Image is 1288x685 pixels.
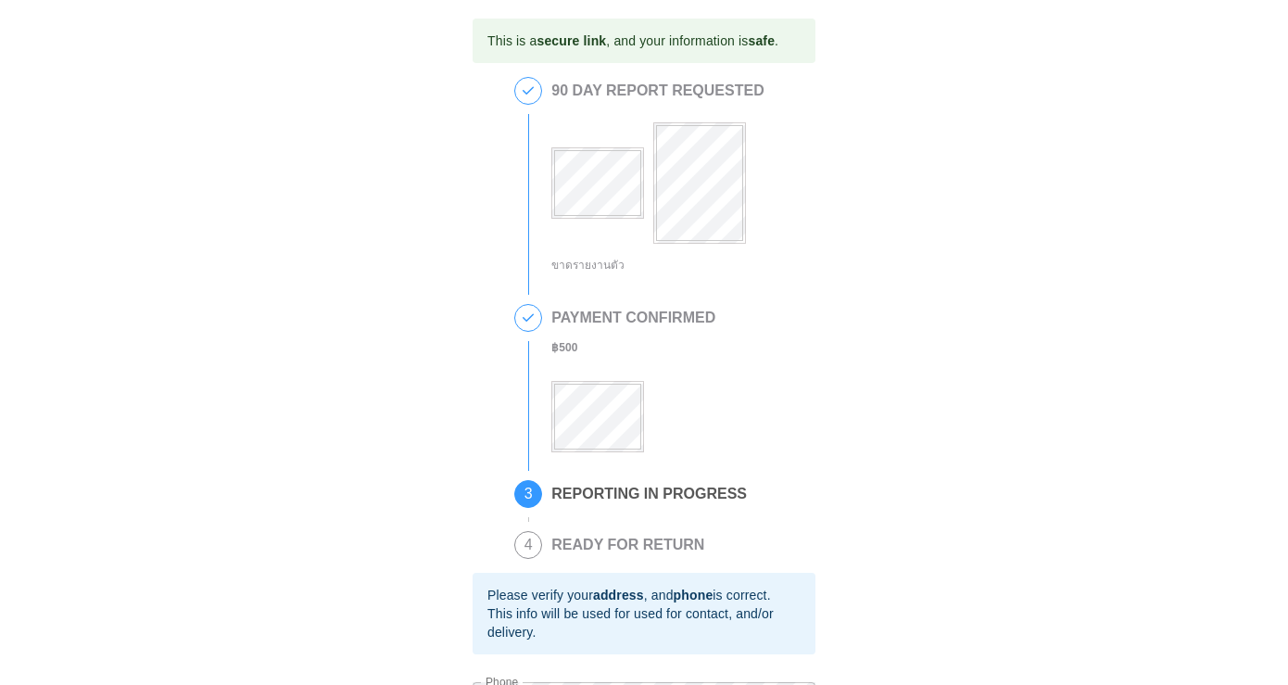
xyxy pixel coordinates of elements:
b: secure link [537,33,606,48]
h2: 90 DAY REPORT REQUESTED [551,82,764,99]
div: Please verify your , and is correct. [487,586,801,604]
h2: PAYMENT CONFIRMED [551,310,715,326]
b: safe [748,33,775,48]
div: This info will be used for used for contact, and/or delivery. [487,604,801,641]
span: 1 [515,78,541,104]
span: 2 [515,305,541,331]
h2: READY FOR RETURN [551,537,704,553]
span: 3 [515,481,541,507]
div: This is a , and your information is . [487,24,778,57]
b: ฿ 500 [551,341,577,354]
b: address [593,588,644,603]
b: phone [674,588,713,603]
div: ขาดรายงานตัว [551,255,764,276]
h2: REPORTING IN PROGRESS [551,486,747,502]
span: 4 [515,532,541,558]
